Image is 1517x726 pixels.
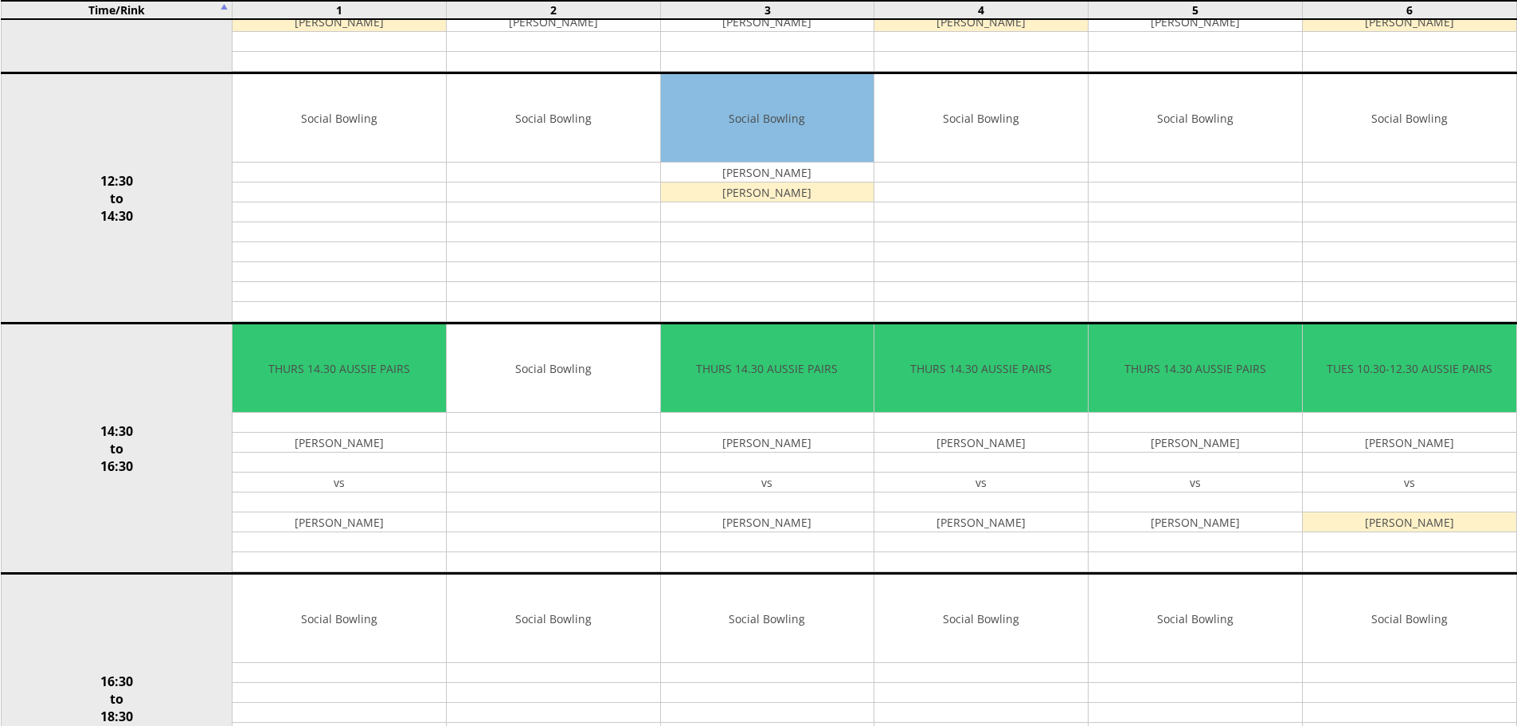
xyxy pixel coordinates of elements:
td: [PERSON_NAME] [661,182,874,202]
td: [PERSON_NAME] [1089,433,1302,453]
td: Social Bowling [233,74,446,163]
td: [PERSON_NAME] [447,12,660,32]
td: [PERSON_NAME] [874,12,1088,32]
td: 1 [233,1,447,19]
td: [PERSON_NAME] [1089,512,1302,532]
td: [PERSON_NAME] [874,433,1088,453]
td: 2 [446,1,660,19]
td: [PERSON_NAME] [661,12,874,32]
td: [PERSON_NAME] [1303,512,1516,532]
td: Social Bowling [447,324,660,413]
td: Social Bowling [447,74,660,163]
td: vs [874,473,1088,493]
td: THURS 14.30 AUSSIE PAIRS [1089,324,1302,413]
td: 3 [660,1,874,19]
td: [PERSON_NAME] [1089,12,1302,32]
td: TUES 10.30-12.30 AUSSIE PAIRS [1303,324,1516,413]
td: Social Bowling [447,575,660,663]
td: Social Bowling [874,575,1088,663]
td: [PERSON_NAME] [1303,12,1516,32]
td: Social Bowling [1089,74,1302,163]
td: vs [1303,473,1516,493]
td: Social Bowling [661,74,874,163]
td: 6 [1302,1,1516,19]
td: Social Bowling [1303,74,1516,163]
td: Social Bowling [874,74,1088,163]
td: [PERSON_NAME] [233,512,446,532]
td: [PERSON_NAME] [661,512,874,532]
td: THURS 14.30 AUSSIE PAIRS [661,324,874,413]
td: Time/Rink [1,1,233,19]
td: Social Bowling [661,575,874,663]
td: [PERSON_NAME] [661,433,874,453]
td: Social Bowling [1089,575,1302,663]
td: THURS 14.30 AUSSIE PAIRS [874,324,1088,413]
td: Social Bowling [233,575,446,663]
td: [PERSON_NAME] [1303,433,1516,453]
td: [PERSON_NAME] [233,433,446,453]
td: [PERSON_NAME] [874,512,1088,532]
td: 4 [874,1,1089,19]
td: 12:30 to 14:30 [1,73,233,324]
td: [PERSON_NAME] [661,163,874,182]
td: [PERSON_NAME] [233,12,446,32]
td: 14:30 to 16:30 [1,324,233,574]
td: vs [233,473,446,493]
td: THURS 14.30 AUSSIE PAIRS [233,324,446,413]
td: 5 [1089,1,1303,19]
td: Social Bowling [1303,575,1516,663]
td: vs [1089,473,1302,493]
td: vs [661,473,874,493]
